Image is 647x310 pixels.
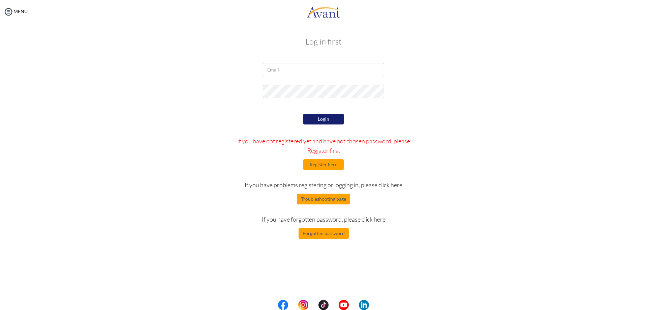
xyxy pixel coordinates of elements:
[230,215,417,224] p: If you have forgotten password, please click here
[307,2,340,22] img: logo.png
[359,300,369,310] img: li.png
[339,300,349,310] img: yt.png
[299,228,349,239] button: Forgotten password
[3,8,28,14] a: MENU
[131,37,516,46] h3: Log in first
[263,63,384,76] input: Email
[329,300,339,310] img: blank.png
[3,7,13,17] img: icon-menu.png
[308,300,318,310] img: blank.png
[303,114,344,124] button: Login
[349,300,359,310] img: blank.png
[288,300,298,310] img: blank.png
[230,136,417,155] p: If you have not registered yet and have not chosen password, please Register first
[318,300,329,310] img: tt.png
[278,300,288,310] img: fb.png
[298,300,308,310] img: in.png
[297,194,350,204] button: Troubleshooting page
[230,180,417,190] p: If you have problems registering or logging in, please click here
[303,159,344,170] button: Register here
